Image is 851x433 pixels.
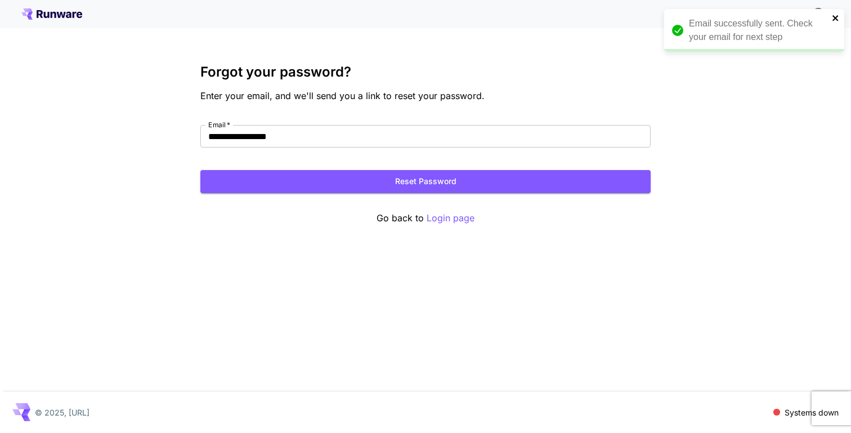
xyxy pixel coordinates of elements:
[832,14,840,23] button: close
[200,170,651,193] button: Reset Password
[35,407,89,418] p: © 2025, [URL]
[200,211,651,225] p: Go back to
[689,17,828,44] div: Email successfully sent. Check your email for next step
[427,211,474,225] button: Login page
[785,407,839,418] p: Systems down
[200,89,651,102] p: Enter your email, and we'll send you a link to reset your password.
[208,120,230,130] label: Email
[200,64,651,80] h3: Forgot your password?
[807,2,830,25] button: In order to qualify for free credit, you need to sign up with a business email address and click ...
